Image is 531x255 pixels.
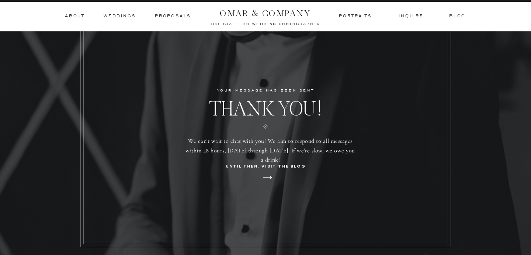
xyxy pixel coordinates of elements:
a: yOUR MESSAgE HAS BEEN SENT [211,86,320,93]
h1: THANK YOU! [182,96,349,112]
a: Proposals [155,13,191,20]
a: ABOUT [65,13,84,20]
a: until then, Visit the blog [214,163,317,170]
a: Portraits [338,13,373,20]
a: OMAR & COMPANY [206,6,325,16]
a: BLOG [449,13,465,20]
h2: We can't wait to chat with you! We aim to respond to all messages within 48 hours, [DATE] through... [185,137,356,163]
a: Weddings [104,13,136,20]
a: inquire [399,13,424,20]
a: [US_STATE] dc wedding photographer [191,21,340,25]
